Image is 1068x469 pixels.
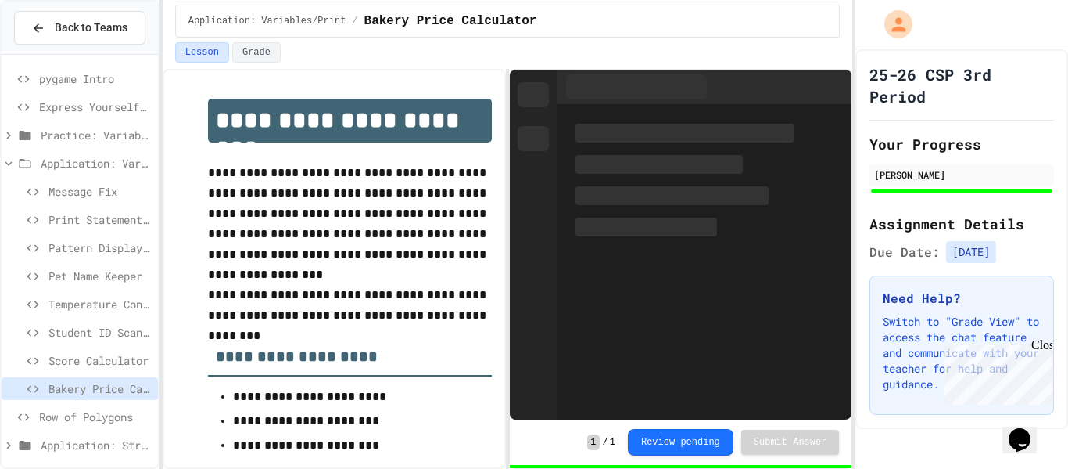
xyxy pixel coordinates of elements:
h2: Assignment Details [869,213,1054,235]
span: Score Calculator [48,352,152,369]
span: Application: Variables/Print [188,15,346,27]
p: Switch to "Grade View" to access the chat feature and communicate with your teacher for help and ... [883,314,1041,392]
span: Temperature Converter [48,296,152,312]
span: Application: Strings, Inputs, Math [41,437,152,453]
div: My Account [868,6,916,42]
span: pygame Intro [39,70,152,87]
span: Pattern Display Challenge [48,240,152,256]
span: Student ID Scanner [48,324,152,341]
h3: Need Help? [883,289,1041,308]
button: Grade [232,42,281,63]
button: Lesson [175,42,229,63]
span: Pet Name Keeper [48,268,152,284]
span: Practice: Variables/Print [41,127,152,143]
div: [PERSON_NAME] [874,168,1049,182]
span: [DATE] [946,241,996,263]
span: Due Date: [869,243,940,262]
h1: 25-26 CSP 3rd Period [869,63,1054,107]
span: Row of Polygons [39,409,152,425]
div: Chat with us now!Close [6,6,108,99]
span: Back to Teams [55,20,127,36]
span: Bakery Price Calculator [48,381,152,397]
span: / [603,436,608,449]
button: Back to Teams [14,11,145,45]
span: Express Yourself in Python! [39,99,152,115]
h2: Your Progress [869,133,1054,155]
span: Application: Variables/Print [41,155,152,171]
span: 1 [610,436,615,449]
span: Print Statement Repair [48,211,152,228]
button: Review pending [628,429,733,456]
button: Submit Answer [741,430,840,455]
span: / [352,15,357,27]
span: Message Fix [48,183,152,200]
iframe: chat widget [938,338,1052,405]
iframe: chat widget [1002,406,1052,453]
span: 1 [587,435,599,450]
span: Bakery Price Calculator [364,12,537,31]
span: Submit Answer [754,436,827,449]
